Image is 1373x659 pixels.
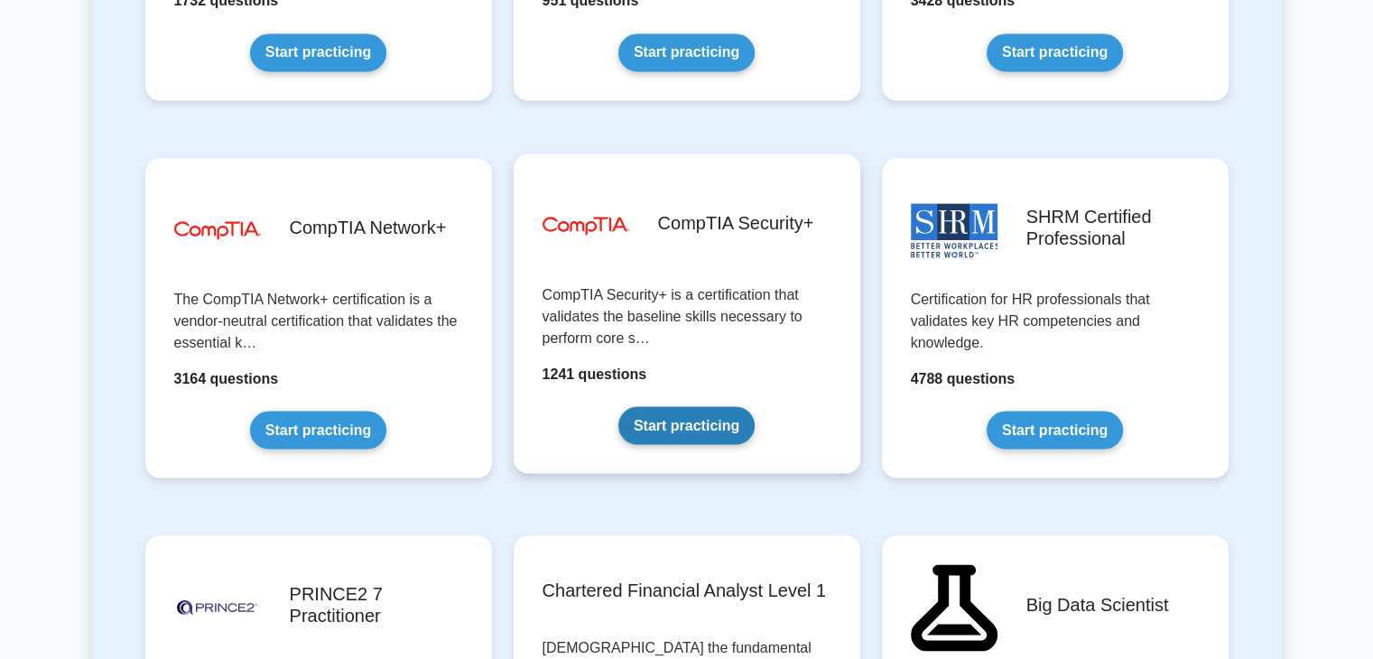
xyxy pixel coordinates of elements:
[987,411,1123,449] a: Start practicing
[250,411,386,449] a: Start practicing
[987,33,1123,71] a: Start practicing
[618,33,755,71] a: Start practicing
[618,406,755,444] a: Start practicing
[250,33,386,71] a: Start practicing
